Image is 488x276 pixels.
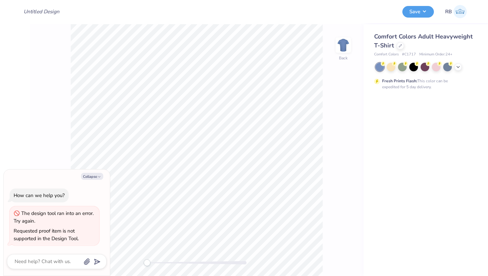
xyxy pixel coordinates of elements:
[144,259,150,266] div: Accessibility label
[14,228,79,242] div: Requested proof item is not supported in the Design Tool.
[402,6,434,18] button: Save
[339,55,348,61] div: Back
[419,52,452,57] span: Minimum Order: 24 +
[402,52,416,57] span: # C1717
[374,33,473,49] span: Comfort Colors Adult Heavyweight T-Shirt
[442,5,470,18] a: RB
[14,192,65,199] div: How can we help you?
[445,8,452,16] span: RB
[81,173,103,180] button: Collapse
[14,210,94,224] div: The design tool ran into an error. Try again.
[18,5,67,18] input: Untitled Design
[453,5,467,18] img: Riley Barbalat
[382,78,464,90] div: This color can be expedited for 5 day delivery.
[382,78,417,84] strong: Fresh Prints Flash:
[337,38,350,52] img: Back
[374,52,399,57] span: Comfort Colors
